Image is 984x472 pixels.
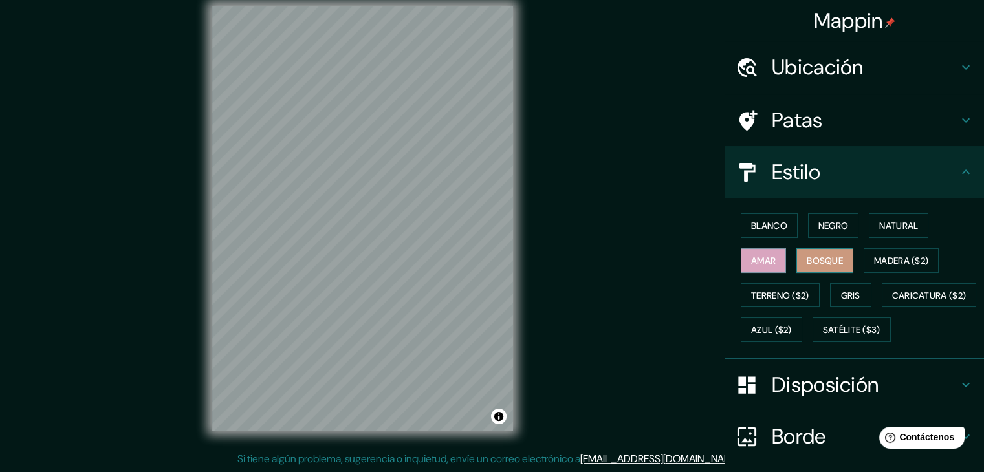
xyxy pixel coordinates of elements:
button: Negro [808,213,859,238]
button: Activar o desactivar atribución [491,409,507,424]
font: Negro [818,220,849,231]
button: Bosque [796,248,853,273]
div: Patas [725,94,984,146]
font: Madera ($2) [874,255,928,266]
font: Estilo [772,158,820,186]
font: Gris [841,290,860,301]
div: Estilo [725,146,984,198]
a: [EMAIL_ADDRESS][DOMAIN_NAME] [580,452,740,466]
img: pin-icon.png [885,17,895,28]
iframe: Lanzador de widgets de ayuda [869,422,970,458]
button: Amar [741,248,786,273]
font: Azul ($2) [751,325,792,336]
font: Borde [772,423,826,450]
font: Disposición [772,371,879,398]
font: Blanco [751,220,787,231]
button: Gris [830,283,871,308]
canvas: Mapa [212,6,513,431]
font: Ubicación [772,54,864,81]
font: Amar [751,255,776,266]
button: Satélite ($3) [813,317,891,342]
button: Blanco [741,213,798,238]
font: Satélite ($3) [823,325,880,336]
div: Ubicación [725,41,984,93]
font: Terreno ($2) [751,290,809,301]
button: Terreno ($2) [741,283,820,308]
font: Natural [879,220,918,231]
div: Disposición [725,359,984,411]
button: Caricatura ($2) [882,283,977,308]
font: Si tiene algún problema, sugerencia o inquietud, envíe un correo electrónico a [237,452,580,466]
button: Natural [869,213,928,238]
font: Caricatura ($2) [892,290,967,301]
font: Bosque [807,255,843,266]
font: Patas [772,107,823,134]
font: Mappin [814,7,883,34]
div: Borde [725,411,984,462]
button: Madera ($2) [864,248,939,273]
button: Azul ($2) [741,317,802,342]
